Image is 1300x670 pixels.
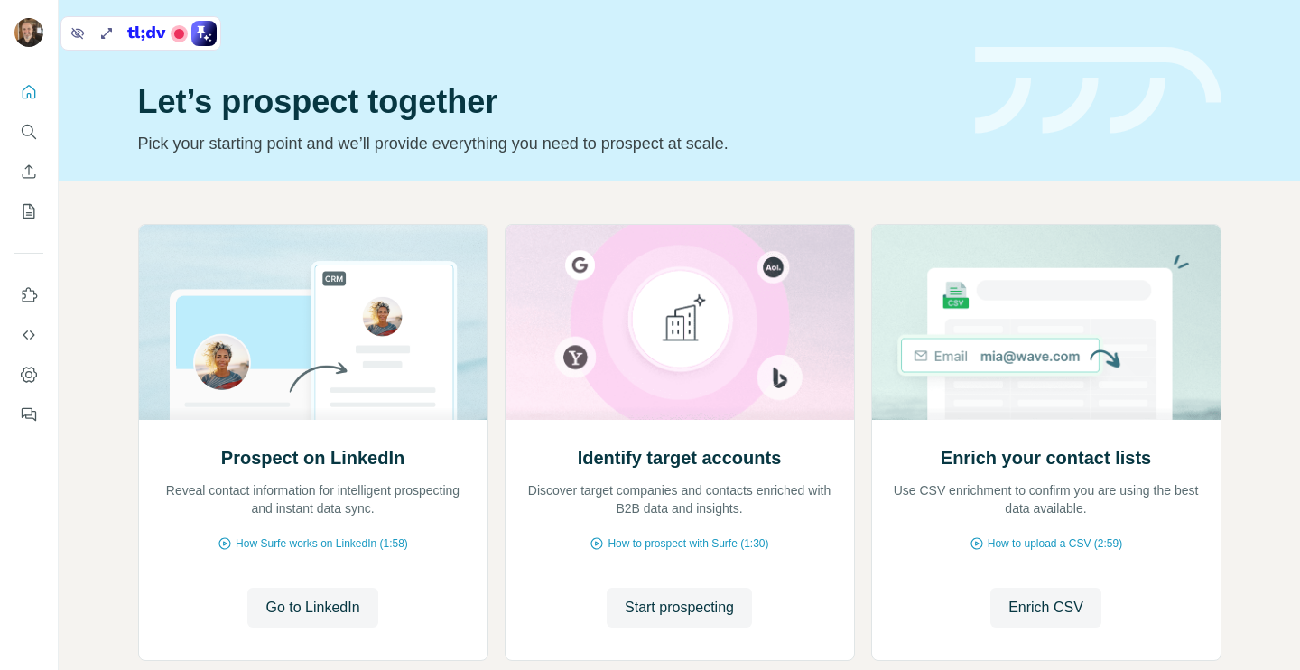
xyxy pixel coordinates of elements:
[608,535,768,552] span: How to prospect with Surfe (1:30)
[138,225,488,420] img: Prospect on LinkedIn
[265,597,359,619] span: Go to LinkedIn
[1008,597,1083,619] span: Enrich CSV
[990,588,1101,628] button: Enrich CSV
[14,155,43,188] button: Enrich CSV
[247,588,377,628] button: Go to LinkedIn
[14,76,43,108] button: Quick start
[14,398,43,431] button: Feedback
[14,195,43,228] button: My lists
[14,18,43,47] img: Avatar
[138,84,953,120] h1: Let’s prospect together
[505,225,855,420] img: Identify target accounts
[871,225,1221,420] img: Enrich your contact lists
[14,358,43,391] button: Dashboard
[578,445,782,470] h2: Identify target accounts
[14,279,43,312] button: Use Surfe on LinkedIn
[14,319,43,351] button: Use Surfe API
[138,131,953,156] p: Pick your starting point and we’ll provide everything you need to prospect at scale.
[607,588,752,628] button: Start prospecting
[157,481,469,517] p: Reveal contact information for intelligent prospecting and instant data sync.
[890,481,1202,517] p: Use CSV enrichment to confirm you are using the best data available.
[625,597,734,619] span: Start prospecting
[138,33,953,51] div: Quick start
[236,535,408,552] span: How Surfe works on LinkedIn (1:58)
[941,445,1151,470] h2: Enrich your contact lists
[988,535,1122,552] span: How to upload a CSV (2:59)
[975,47,1221,135] img: banner
[221,445,404,470] h2: Prospect on LinkedIn
[14,116,43,148] button: Search
[524,481,836,517] p: Discover target companies and contacts enriched with B2B data and insights.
